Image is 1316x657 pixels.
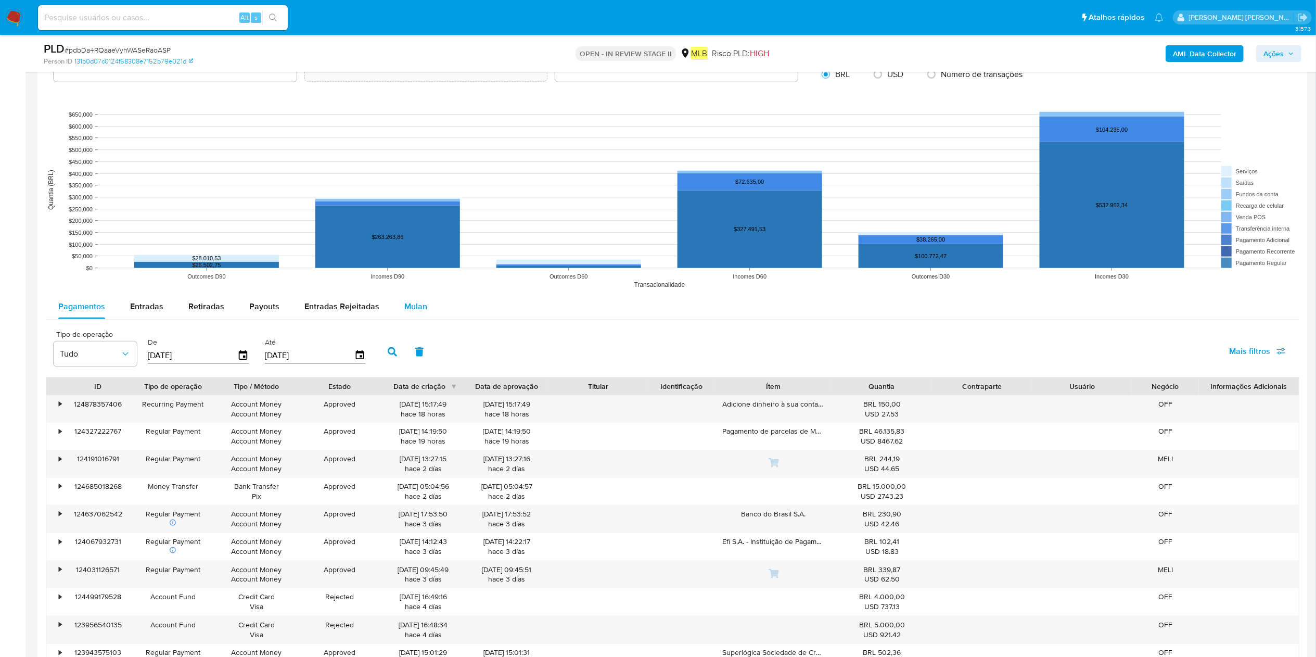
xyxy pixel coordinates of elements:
[750,47,769,59] span: HIGH
[74,57,193,66] a: 131b0d07c0124f68308e7152b79e021d
[1297,12,1308,23] a: Sair
[254,12,258,22] span: s
[240,12,249,22] span: Alt
[38,11,288,24] input: Pesquise usuários ou casos...
[712,48,769,59] span: Risco PLD:
[1263,45,1284,62] span: Ações
[1173,45,1236,62] b: AML Data Collector
[1166,45,1244,62] button: AML Data Collector
[262,10,284,25] button: search-icon
[44,40,65,57] b: PLD
[1189,12,1294,22] p: juliane.miranda@mercadolivre.com
[1089,12,1144,23] span: Atalhos rápidos
[1155,13,1164,22] a: Notificações
[44,57,72,66] b: Person ID
[1256,45,1301,62] button: Ações
[576,46,676,61] p: OPEN - IN REVIEW STAGE II
[691,47,708,59] em: MLB
[65,45,171,55] span: # pdbDa4RQaaeVyhWASeRaoASP
[1295,24,1311,33] span: 3.157.3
